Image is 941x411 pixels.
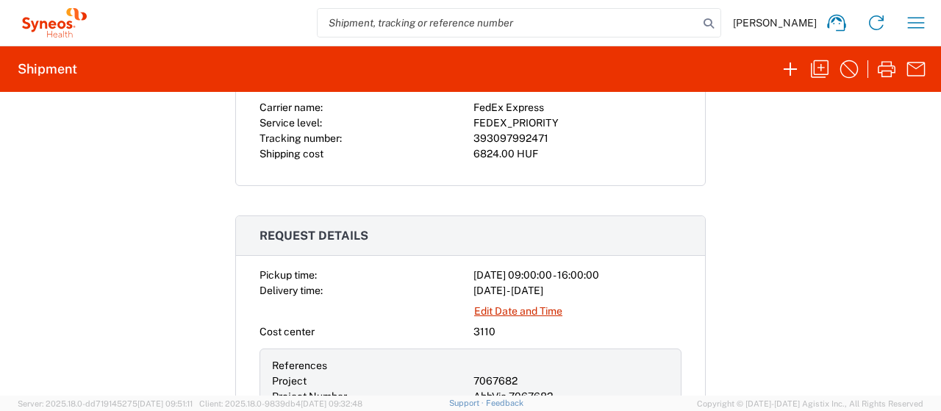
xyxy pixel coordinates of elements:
[260,132,342,144] span: Tracking number:
[199,399,362,408] span: Client: 2025.18.0-9839db4
[260,148,323,160] span: Shipping cost
[272,360,327,371] span: References
[318,9,698,37] input: Shipment, tracking or reference number
[260,269,317,281] span: Pickup time:
[473,389,669,404] div: AbbVie 7067682
[18,399,193,408] span: Server: 2025.18.0-dd719145275
[473,131,681,146] div: 393097992471
[473,324,681,340] div: 3110
[260,101,323,113] span: Carrier name:
[473,115,681,131] div: FEDEX_PRIORITY
[272,374,468,389] div: Project
[137,399,193,408] span: [DATE] 09:51:11
[301,399,362,408] span: [DATE] 09:32:48
[449,399,486,407] a: Support
[260,326,315,337] span: Cost center
[697,397,923,410] span: Copyright © [DATE]-[DATE] Agistix Inc., All Rights Reserved
[260,229,368,243] span: Request details
[473,283,681,299] div: [DATE] - [DATE]
[260,117,322,129] span: Service level:
[260,285,323,296] span: Delivery time:
[473,268,681,283] div: [DATE] 09:00:00 - 16:00:00
[473,100,681,115] div: FedEx Express
[473,299,563,324] a: Edit Date and Time
[486,399,523,407] a: Feedback
[272,389,468,404] div: Project Number
[473,146,681,162] div: 6824.00 HUF
[733,16,817,29] span: [PERSON_NAME]
[473,374,669,389] div: 7067682
[18,60,77,78] h2: Shipment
